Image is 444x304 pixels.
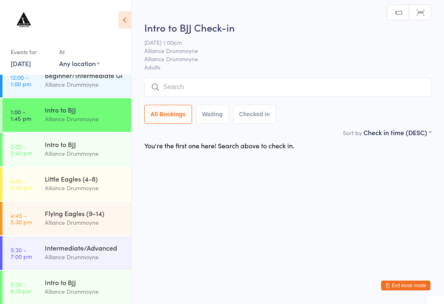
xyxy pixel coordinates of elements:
[45,252,124,262] div: Alliance Drummoyne
[45,287,124,296] div: Alliance Drummoyne
[2,236,131,270] a: 5:30 -7:00 pmIntermediate/AdvancedAlliance Drummoyne
[11,74,31,87] time: 12:00 - 1:00 pm
[45,140,124,149] div: Intro to BJJ
[144,38,419,46] span: [DATE] 1:00pm
[11,143,32,156] time: 2:00 - 2:45 pm
[45,243,124,252] div: Intermediate/Advanced
[8,6,39,37] img: Alliance Drummoyne
[45,80,124,89] div: Alliance Drummoyne
[144,141,294,150] div: You're the first one here! Search above to check in.
[2,133,131,166] a: 2:00 -2:45 pmIntro to BJJAlliance Drummoyne
[363,128,431,137] div: Check in time (DESC)
[45,114,124,124] div: Alliance Drummoyne
[59,59,100,68] div: Any location
[45,71,124,80] div: Beginner/Intermediate Gi
[233,105,276,124] button: Checked in
[11,45,51,59] div: Events for
[2,64,131,97] a: 12:00 -1:00 pmBeginner/Intermediate GiAlliance Drummoyne
[11,212,32,225] time: 4:45 - 5:30 pm
[144,63,431,71] span: Adults
[2,98,131,132] a: 1:00 -1:45 pmIntro to BJJAlliance Drummoyne
[144,55,419,63] span: Alliance Drummoyne
[144,21,431,34] h2: Intro to BJJ Check-in
[45,149,124,158] div: Alliance Drummoyne
[45,218,124,227] div: Alliance Drummoyne
[45,183,124,193] div: Alliance Drummoyne
[45,174,124,183] div: Little Eagles (4-8)
[11,281,31,294] time: 5:30 - 6:15 pm
[11,246,32,260] time: 5:30 - 7:00 pm
[11,59,31,68] a: [DATE]
[196,105,229,124] button: Waiting
[11,108,31,122] time: 1:00 - 1:45 pm
[144,105,192,124] button: All Bookings
[2,202,131,235] a: 4:45 -5:30 pmFlying Eagles (9-14)Alliance Drummoyne
[45,105,124,114] div: Intro to BJJ
[45,209,124,218] div: Flying Eagles (9-14)
[343,129,362,137] label: Sort by
[2,167,131,201] a: 4:00 -4:45 pmLittle Eagles (4-8)Alliance Drummoyne
[144,78,431,97] input: Search
[144,46,419,55] span: Alliance Drummoyne
[381,281,430,290] button: Exit kiosk mode
[11,177,32,191] time: 4:00 - 4:45 pm
[45,278,124,287] div: Intro to BJJ
[59,45,100,59] div: At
